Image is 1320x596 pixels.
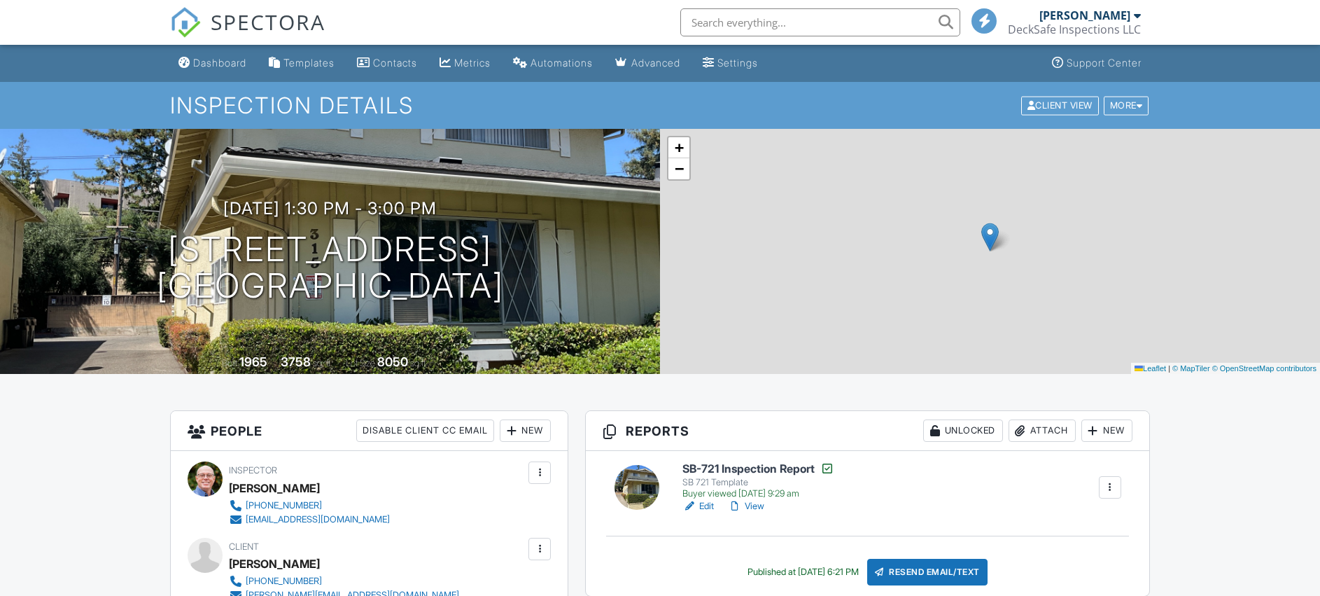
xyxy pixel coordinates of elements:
[229,513,390,527] a: [EMAIL_ADDRESS][DOMAIN_NAME]
[531,57,593,69] div: Automations
[1135,364,1166,373] a: Leaflet
[682,477,834,488] div: SB 721 Template
[1104,96,1149,115] div: More
[1168,364,1170,373] span: |
[229,541,259,552] span: Client
[728,499,764,513] a: View
[1046,50,1147,76] a: Support Center
[675,160,684,177] span: −
[923,420,1003,442] div: Unlocked
[981,223,999,251] img: Marker
[211,7,325,36] span: SPECTORA
[171,411,568,451] h3: People
[1020,99,1102,110] a: Client View
[682,462,834,499] a: SB-721 Inspection Report SB 721 Template Buyer viewed [DATE] 9:29 am
[507,50,598,76] a: Automations (Basic)
[586,411,1149,451] h3: Reports
[500,420,551,442] div: New
[170,19,325,48] a: SPECTORA
[281,354,311,369] div: 3758
[454,57,491,69] div: Metrics
[229,499,390,513] a: [PHONE_NUMBER]
[229,465,277,476] span: Inspector
[351,50,423,76] a: Contacts
[346,358,375,368] span: Lot Size
[680,8,960,36] input: Search everything...
[668,137,689,158] a: Zoom in
[356,420,494,442] div: Disable Client CC Email
[1212,364,1317,373] a: © OpenStreetMap contributors
[1039,8,1130,22] div: [PERSON_NAME]
[1067,57,1142,69] div: Support Center
[229,478,320,499] div: [PERSON_NAME]
[246,514,390,525] div: [EMAIL_ADDRESS][DOMAIN_NAME]
[239,354,267,369] div: 1965
[170,7,201,38] img: The Best Home Inspection Software - Spectora
[610,50,686,76] a: Advanced
[222,358,237,368] span: Built
[631,57,680,69] div: Advanced
[410,358,428,368] span: sq.ft.
[170,93,1150,118] h1: Inspection Details
[682,499,714,513] a: Edit
[246,576,322,587] div: [PHONE_NUMBER]
[246,500,322,511] div: [PHONE_NUMBER]
[223,199,437,218] h3: [DATE] 1:30 pm - 3:00 pm
[377,354,408,369] div: 8050
[1021,96,1099,115] div: Client View
[1008,22,1141,36] div: DeckSafe Inspections LLC
[373,57,417,69] div: Contacts
[263,50,340,76] a: Templates
[1172,364,1210,373] a: © MapTiler
[675,139,684,156] span: +
[867,559,988,585] div: Resend Email/Text
[717,57,758,69] div: Settings
[668,158,689,179] a: Zoom out
[434,50,496,76] a: Metrics
[229,574,459,588] a: [PHONE_NUMBER]
[747,567,859,578] div: Published at [DATE] 6:21 PM
[283,57,335,69] div: Templates
[157,231,504,305] h1: [STREET_ADDRESS] [GEOGRAPHIC_DATA]
[173,50,252,76] a: Dashboard
[682,488,834,499] div: Buyer viewed [DATE] 9:29 am
[229,553,320,574] div: [PERSON_NAME]
[1081,420,1132,442] div: New
[313,358,332,368] span: sq. ft.
[193,57,246,69] div: Dashboard
[1009,420,1076,442] div: Attach
[682,462,834,476] h6: SB-721 Inspection Report
[697,50,764,76] a: Settings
